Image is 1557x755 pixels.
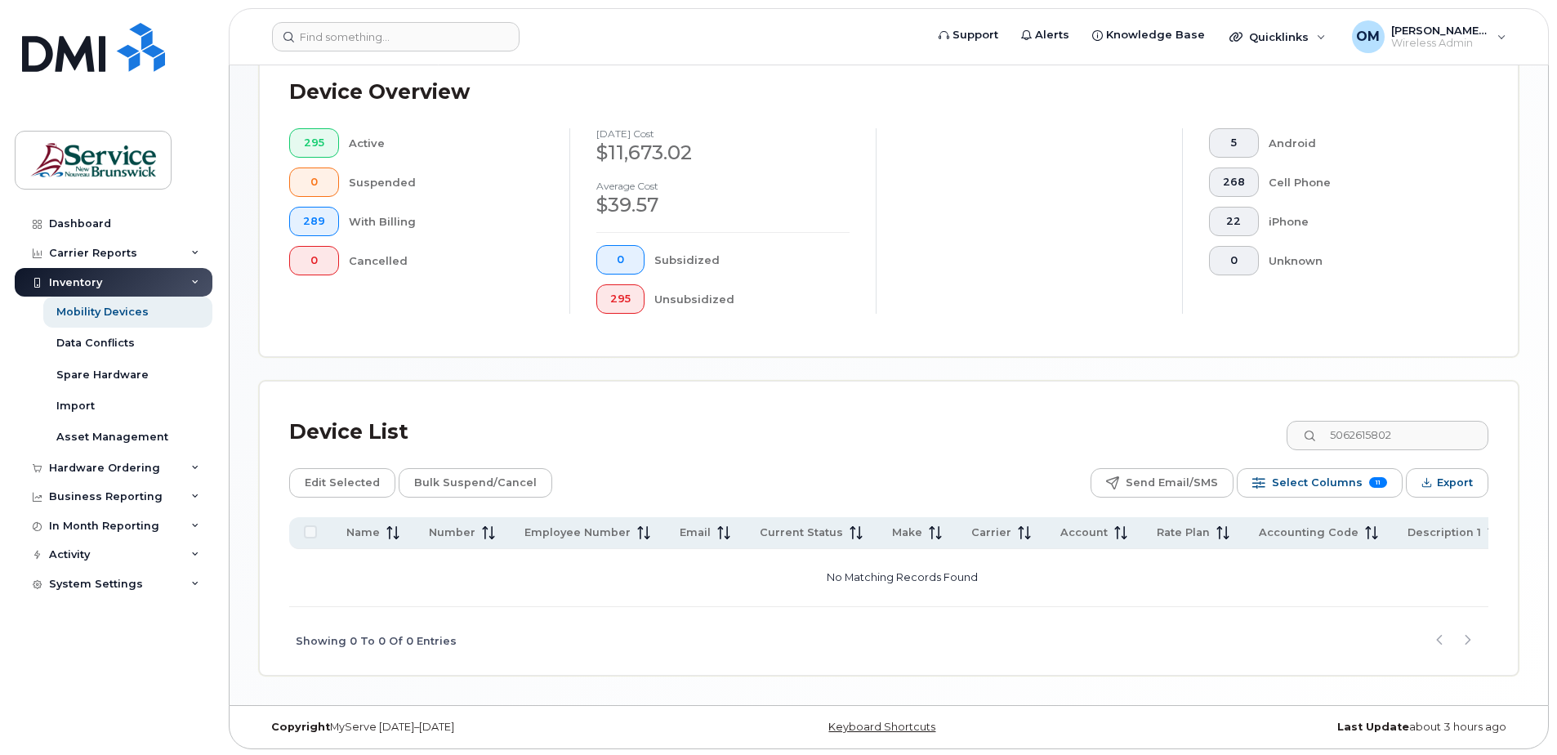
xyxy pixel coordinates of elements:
[1356,27,1380,47] span: OM
[296,629,457,654] span: Showing 0 To 0 Of 0 Entries
[1218,20,1337,53] div: Quicklinks
[971,525,1011,540] span: Carrier
[349,128,544,158] div: Active
[892,525,922,540] span: Make
[1269,207,1463,236] div: iPhone
[1272,471,1363,495] span: Select Columns
[303,136,325,150] span: 295
[760,525,843,540] span: Current Status
[1287,421,1488,450] input: Search Device List ...
[303,215,325,228] span: 289
[680,525,711,540] span: Email
[1099,721,1519,734] div: about 3 hours ago
[1406,468,1488,498] button: Export
[1391,37,1489,50] span: Wireless Admin
[289,207,339,236] button: 289
[596,181,850,191] h4: Average cost
[1223,254,1245,267] span: 0
[1223,136,1245,150] span: 5
[271,721,330,733] strong: Copyright
[1269,168,1463,197] div: Cell Phone
[1391,24,1489,37] span: [PERSON_NAME] (DNRED/MRNDE-DAAF/MAAP)
[259,721,679,734] div: MyServe [DATE]–[DATE]
[927,19,1010,51] a: Support
[429,525,475,540] span: Number
[1209,246,1259,275] button: 0
[610,293,631,306] span: 295
[1437,471,1473,495] span: Export
[1126,471,1218,495] span: Send Email/SMS
[289,246,339,275] button: 0
[1249,30,1309,43] span: Quicklinks
[1091,468,1234,498] button: Send Email/SMS
[1269,128,1463,158] div: Android
[1209,168,1259,197] button: 268
[349,207,544,236] div: With Billing
[289,168,339,197] button: 0
[596,139,850,167] div: $11,673.02
[610,253,631,266] span: 0
[596,284,645,314] button: 295
[524,525,631,540] span: Employee Number
[303,254,325,267] span: 0
[346,525,380,540] span: Name
[1209,128,1259,158] button: 5
[289,468,395,498] button: Edit Selected
[1081,19,1216,51] a: Knowledge Base
[952,27,998,43] span: Support
[1237,468,1403,498] button: Select Columns 11
[828,721,935,733] a: Keyboard Shortcuts
[1369,477,1387,488] span: 11
[1106,27,1205,43] span: Knowledge Base
[1035,27,1069,43] span: Alerts
[1209,207,1259,236] button: 22
[289,411,408,453] div: Device List
[303,176,325,189] span: 0
[1341,20,1518,53] div: Oliveira, Michael (DNRED/MRNDE-DAAF/MAAP)
[349,168,544,197] div: Suspended
[272,22,520,51] input: Find something...
[399,468,552,498] button: Bulk Suspend/Cancel
[654,245,850,275] div: Subsidized
[1223,215,1245,228] span: 22
[1010,19,1081,51] a: Alerts
[596,245,645,275] button: 0
[1408,525,1481,540] span: Description 1
[1259,525,1358,540] span: Accounting Code
[596,191,850,219] div: $39.57
[1157,525,1210,540] span: Rate Plan
[654,284,850,314] div: Unsubsidized
[289,128,339,158] button: 295
[296,556,1509,600] p: No Matching Records Found
[349,246,544,275] div: Cancelled
[414,471,537,495] span: Bulk Suspend/Cancel
[305,471,380,495] span: Edit Selected
[289,71,470,114] div: Device Overview
[1269,246,1463,275] div: Unknown
[1060,525,1108,540] span: Account
[1337,721,1409,733] strong: Last Update
[596,128,850,139] h4: [DATE] cost
[1223,176,1245,189] span: 268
